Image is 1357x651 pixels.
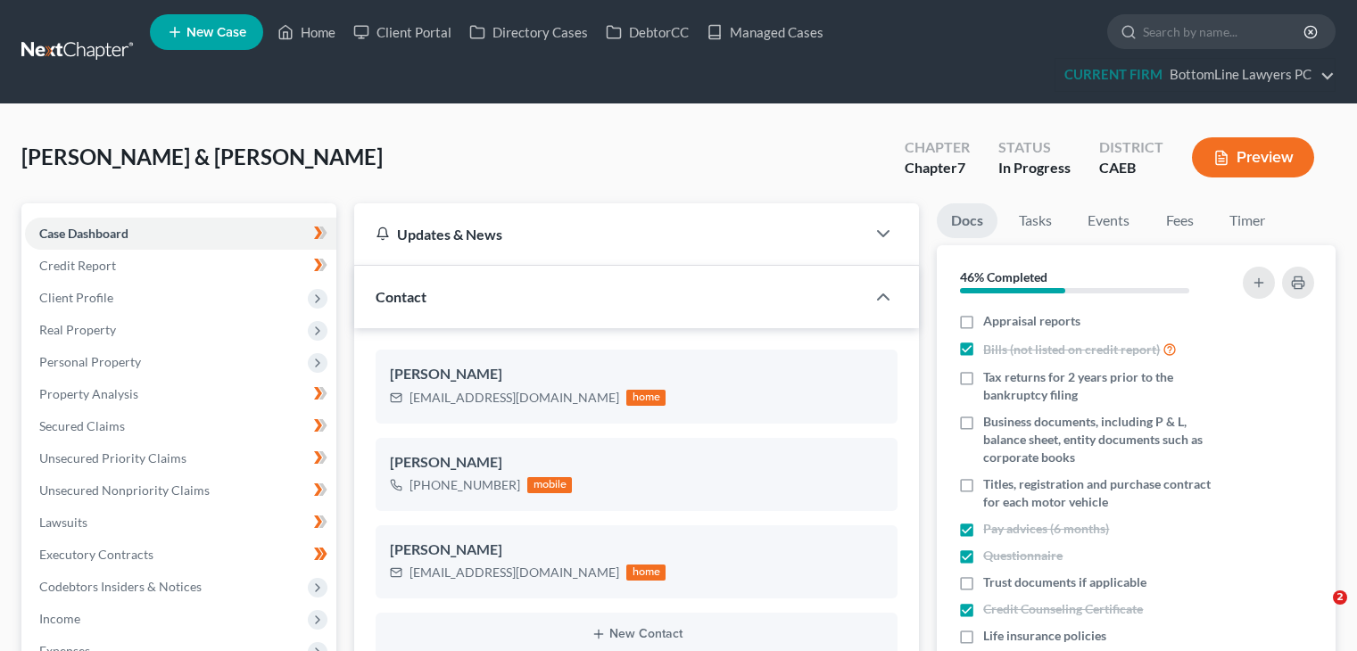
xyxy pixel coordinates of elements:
span: Credit Report [39,258,116,273]
span: Case Dashboard [39,226,128,241]
span: 7 [957,159,965,176]
iframe: Intercom live chat [1296,590,1339,633]
span: Lawsuits [39,515,87,530]
a: DebtorCC [597,16,698,48]
a: Timer [1215,203,1279,238]
strong: 46% Completed [960,269,1047,284]
div: Chapter [905,158,970,178]
div: CAEB [1099,158,1163,178]
span: New Case [186,26,246,39]
a: Executory Contracts [25,539,336,571]
span: Codebtors Insiders & Notices [39,579,202,594]
div: Chapter [905,137,970,158]
span: Unsecured Priority Claims [39,450,186,466]
div: mobile [527,477,572,493]
div: District [1099,137,1163,158]
div: [PERSON_NAME] [390,540,883,561]
div: home [626,564,666,581]
span: Contact [376,288,426,305]
input: Search by name... [1143,15,1306,48]
div: Updates & News [376,225,844,243]
span: Unsecured Nonpriority Claims [39,482,210,498]
span: Questionnaire [983,547,1063,564]
span: Property Analysis [39,386,138,401]
div: [PERSON_NAME] [390,364,883,385]
a: Directory Cases [460,16,597,48]
button: Preview [1192,137,1314,177]
a: Property Analysis [25,378,336,410]
span: Credit Counseling Certificate [983,600,1143,618]
span: Life insurance policies [983,627,1106,645]
span: Business documents, including P & L, balance sheet, entity documents such as corporate books [983,413,1220,466]
span: Real Property [39,322,116,337]
span: Titles, registration and purchase contract for each motor vehicle [983,475,1220,511]
div: Status [998,137,1071,158]
a: Events [1073,203,1144,238]
a: Tasks [1005,203,1066,238]
a: Unsecured Priority Claims [25,442,336,474]
a: Managed Cases [698,16,832,48]
a: Client Portal [344,16,460,48]
a: Docs [937,203,997,238]
div: [EMAIL_ADDRESS][DOMAIN_NAME] [410,389,619,407]
a: Unsecured Nonpriority Claims [25,474,336,507]
span: Personal Property [39,354,141,369]
a: Secured Claims [25,410,336,442]
a: Home [269,16,344,48]
div: [PHONE_NUMBER] [410,476,520,494]
span: Pay advices (6 months) [983,520,1109,538]
span: Client Profile [39,290,113,305]
span: Appraisal reports [983,312,1080,330]
a: CURRENT FIRMBottomLine Lawyers PC [1055,59,1335,91]
span: Tax returns for 2 years prior to the bankruptcy filing [983,368,1220,404]
div: In Progress [998,158,1071,178]
a: Fees [1151,203,1208,238]
span: Executory Contracts [39,547,153,562]
div: home [626,390,666,406]
a: Credit Report [25,250,336,282]
span: Trust documents if applicable [983,573,1146,591]
button: New Contact [390,627,883,641]
span: [PERSON_NAME] & [PERSON_NAME] [21,144,383,169]
a: Case Dashboard [25,218,336,250]
div: [PERSON_NAME] [390,452,883,474]
span: Bills (not listed on credit report) [983,341,1160,358]
a: Lawsuits [25,507,336,539]
div: [EMAIL_ADDRESS][DOMAIN_NAME] [410,564,619,581]
strong: CURRENT FIRM [1064,66,1163,82]
span: Income [39,611,80,626]
span: 2 [1333,590,1347,605]
span: Secured Claims [39,418,125,433]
